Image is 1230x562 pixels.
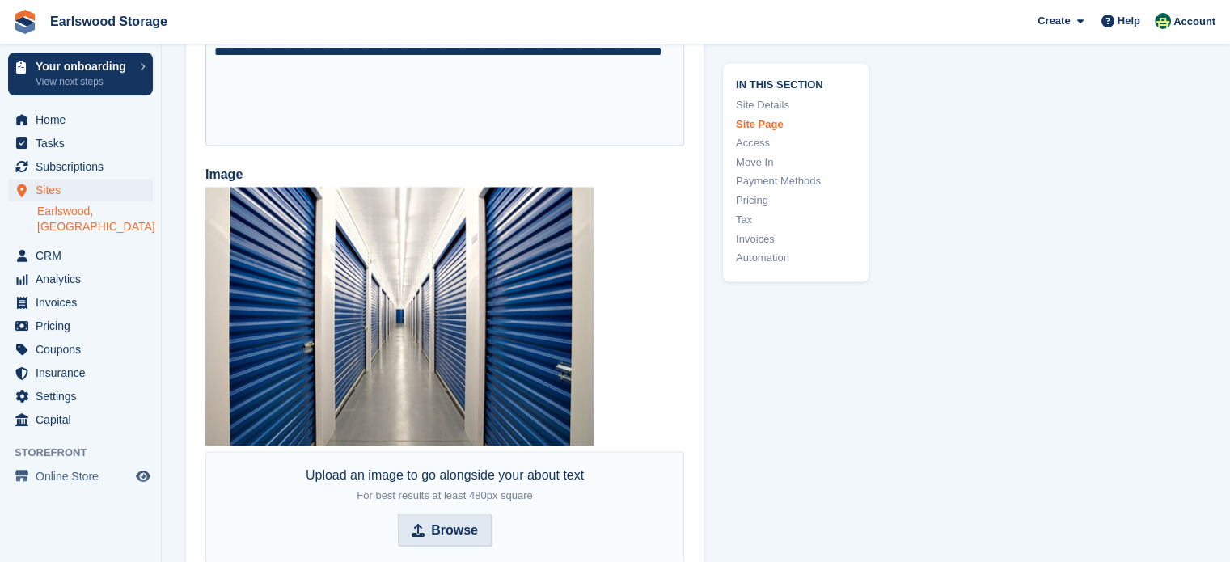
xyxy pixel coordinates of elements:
img: Becky Watton [1155,13,1171,29]
a: menu [8,132,153,154]
span: Analytics [36,268,133,290]
span: Sites [36,179,133,201]
a: menu [8,385,153,408]
span: Help [1118,13,1140,29]
a: menu [8,361,153,384]
a: menu [8,338,153,361]
a: menu [8,179,153,201]
a: Access [736,136,856,152]
div: Upload an image to go alongside your about text [306,465,584,504]
span: Insurance [36,361,133,384]
a: Move In [736,154,856,171]
a: Earlswood, [GEOGRAPHIC_DATA] [37,204,153,235]
label: Image [205,165,684,184]
span: Online Store [36,465,133,488]
a: menu [8,108,153,131]
span: Home [36,108,133,131]
a: Your onboarding View next steps [8,53,153,95]
a: Pricing [736,192,856,209]
a: menu [8,291,153,314]
a: menu [8,315,153,337]
a: Invoices [736,230,856,247]
span: CRM [36,244,133,267]
a: Site Page [736,116,856,133]
img: stora-icon-8386f47178a22dfd0bd8f6a31ec36ba5ce8667c1dd55bd0f319d3a0aa187defe.svg [13,10,37,34]
img: demo-location-demo-town-about.jpg [205,187,594,446]
a: menu [8,155,153,178]
strong: Browse [431,520,478,539]
span: Pricing [36,315,133,337]
span: Subscriptions [36,155,133,178]
span: Coupons [36,338,133,361]
span: Capital [36,408,133,431]
span: Tasks [36,132,133,154]
a: Tax [736,212,856,228]
a: Site Details [736,98,856,114]
span: Invoices [36,291,133,314]
a: menu [8,268,153,290]
span: Settings [36,385,133,408]
p: View next steps [36,74,132,89]
a: Payment Methods [736,174,856,190]
span: Create [1038,13,1070,29]
p: Your onboarding [36,61,132,72]
span: In this section [736,76,856,91]
a: Preview store [133,467,153,486]
span: For best results at least 480px square [357,488,533,501]
a: Earlswood Storage [44,8,174,35]
input: Browse [398,513,492,546]
a: menu [8,244,153,267]
a: Automation [736,250,856,266]
span: Account [1173,14,1215,30]
a: menu [8,465,153,488]
span: Storefront [15,445,161,461]
a: menu [8,408,153,431]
